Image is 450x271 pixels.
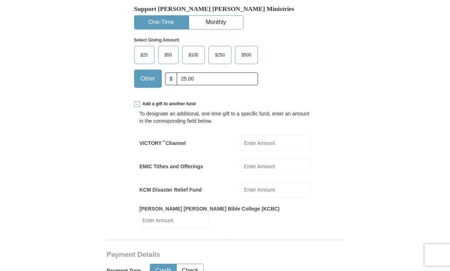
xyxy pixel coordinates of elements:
span: $250 [211,50,228,60]
input: Enter Amount [241,158,311,174]
sup: ™ [162,140,166,144]
div: To designate an additional, one-time gift to a specific fund, enter an amount in the correspondin... [140,110,311,125]
input: Other Amount [177,72,258,85]
span: Other [137,73,159,84]
span: $50 [161,50,176,60]
span: $ [165,72,177,85]
button: One-Time [134,16,188,29]
span: $25 [137,50,152,60]
h3: Payment Details [107,251,293,259]
button: Monthly [189,16,243,29]
span: $100 [185,50,202,60]
label: [PERSON_NAME] [PERSON_NAME] Bible College (KCBC) [140,205,280,212]
input: Enter Amount [241,135,311,151]
label: KCM Disaster Relief Fund [140,186,202,193]
span: Add a gift to another fund [140,101,196,107]
label: VICTORY Channel [140,140,186,147]
strong: Select Giving Amount [134,38,179,43]
h5: Support [PERSON_NAME] [PERSON_NAME] Ministries [134,5,316,13]
span: $500 [238,50,255,60]
label: EMIC Tithes and Offerings [140,163,203,170]
input: Enter Amount [140,212,209,228]
input: Enter Amount [241,182,311,197]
